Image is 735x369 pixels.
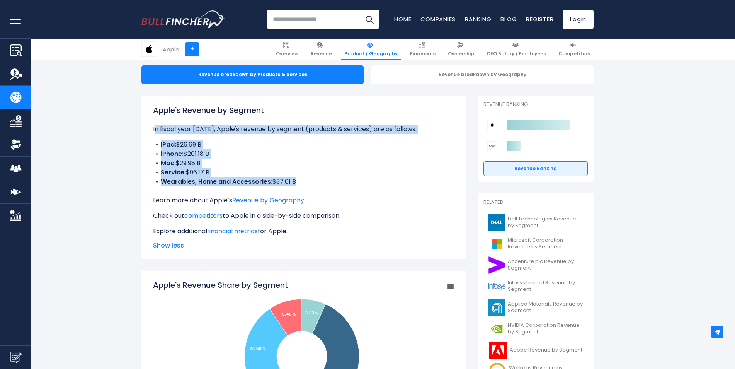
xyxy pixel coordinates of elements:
img: AAPL logo [142,42,157,56]
img: MSFT logo [488,235,505,253]
li: $96.17 B [153,168,454,177]
a: Ownership [444,39,478,60]
span: Competitors [558,51,590,57]
tspan: 9.46 % [282,311,296,317]
p: In fiscal year [DATE], Apple's revenue by segment (products & services) are as follows: [153,125,454,134]
a: Applied Materials Revenue by Segment [483,297,588,318]
span: Dell Technologies Revenue by Segment [508,216,583,229]
div: Revenue breakdown by Geography [371,65,594,84]
span: CEO Salary / Employees [487,51,546,57]
a: Dell Technologies Revenue by Segment [483,212,588,233]
a: Financials [407,39,439,60]
span: NVIDIA Corporation Revenue by Segment [508,322,583,335]
img: INFY logo [488,278,505,295]
span: Microsoft Corporation Revenue by Segment [508,237,583,250]
a: Product / Geography [341,39,401,60]
p: Learn more about Apple’s [153,196,454,205]
a: Adobe Revenue by Segment [483,340,588,361]
span: Accenture plc Revenue by Segment [508,258,583,272]
b: Service: [161,168,186,177]
p: Check out to Apple in a side-by-side comparison. [153,211,454,220]
span: Ownership [448,51,474,57]
b: Mac: [161,159,176,167]
a: competitors [184,211,223,220]
a: + [185,42,199,56]
img: Apple competitors logo [487,120,497,130]
a: Revenue by Geography [232,196,304,205]
a: Companies [420,15,456,23]
a: financial metrics [207,227,258,236]
img: DELL logo [488,214,505,231]
img: ACN logo [488,256,505,274]
tspan: 24.59 % [249,346,266,352]
a: Competitors [555,39,594,60]
span: Adobe Revenue by Segment [510,347,582,354]
li: $201.18 B [153,149,454,159]
div: Revenue breakdown by Products & Services [141,65,364,84]
li: $29.98 B [153,159,454,168]
a: Accenture plc Revenue by Segment [483,255,588,276]
tspan: 6.83 % [305,310,318,316]
p: Explore additional for Apple. [153,227,454,236]
a: Register [526,15,553,23]
tspan: Apple's Revenue Share by Segment [153,280,288,290]
a: Overview [272,39,302,60]
b: Wearables, Home and Accessories: [161,177,272,186]
li: $37.01 B [153,177,454,186]
li: $26.69 B [153,140,454,149]
img: AMAT logo [488,299,505,316]
button: Search [360,10,379,29]
a: Revenue [307,39,335,60]
span: Revenue [311,51,332,57]
img: ADBE logo [488,342,507,359]
a: Ranking [465,15,491,23]
p: Revenue Ranking [483,101,588,108]
a: Infosys Limited Revenue by Segment [483,276,588,297]
a: Microsoft Corporation Revenue by Segment [483,233,588,255]
img: Sony Group Corporation competitors logo [487,141,497,151]
img: NVDA logo [488,320,505,338]
span: Overview [276,51,298,57]
a: Go to homepage [141,10,225,28]
span: Show less [153,241,454,250]
b: iPhone: [161,149,184,158]
a: Blog [500,15,517,23]
h1: Apple's Revenue by Segment [153,104,454,116]
b: iPad: [161,140,176,149]
a: Revenue Ranking [483,161,588,176]
span: Applied Materials Revenue by Segment [508,301,583,314]
a: Login [563,10,594,29]
img: Ownership [10,139,22,150]
p: Related [483,199,588,206]
a: NVIDIA Corporation Revenue by Segment [483,318,588,340]
span: Financials [410,51,436,57]
a: CEO Salary / Employees [483,39,550,60]
div: Apple [163,45,179,54]
img: Bullfincher logo [141,10,225,28]
a: Home [394,15,411,23]
span: Product / Geography [344,51,398,57]
span: Infosys Limited Revenue by Segment [508,280,583,293]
